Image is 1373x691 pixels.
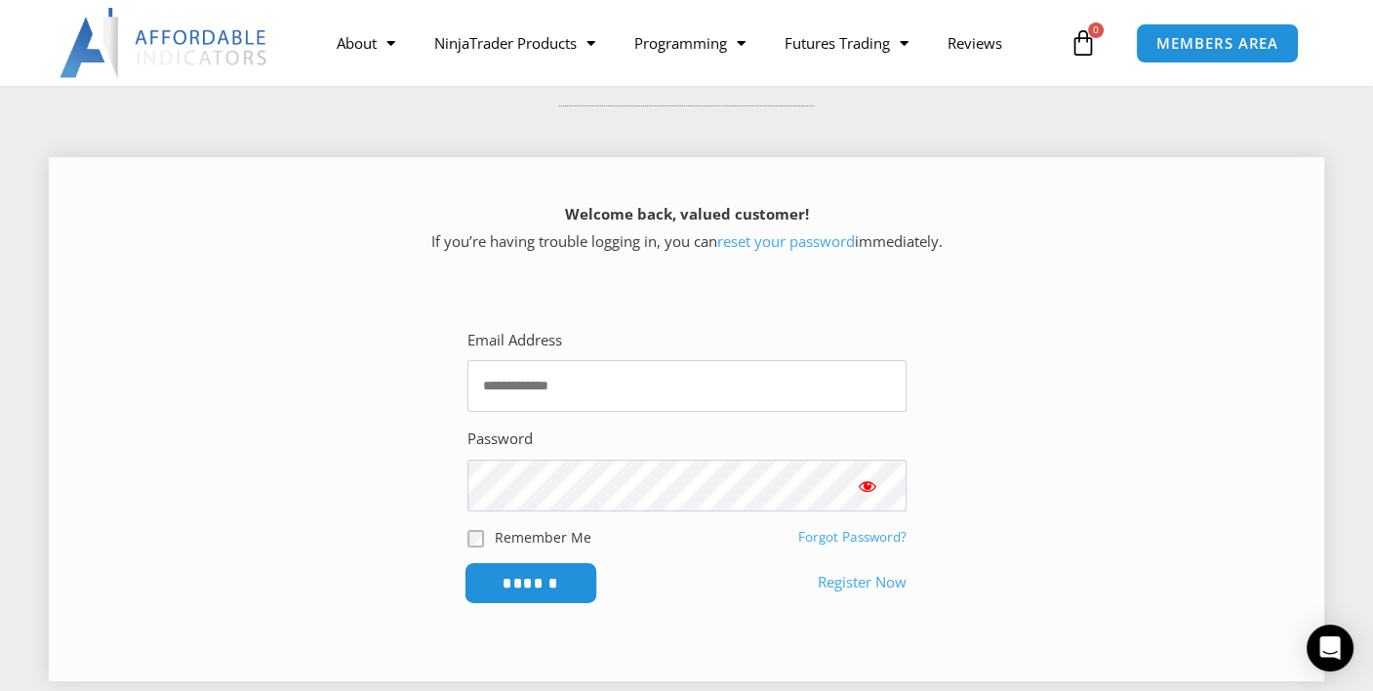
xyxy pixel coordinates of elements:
a: Programming [615,20,765,65]
span: MEMBERS AREA [1156,36,1278,51]
img: LogoAI | Affordable Indicators – NinjaTrader [60,8,269,78]
a: Futures Trading [765,20,928,65]
a: Reviews [928,20,1022,65]
label: Email Address [467,327,562,354]
a: 0 [1040,15,1126,71]
label: Password [467,426,533,453]
a: Register Now [818,569,907,596]
nav: Menu [317,20,1064,65]
a: Forgot Password? [798,528,907,546]
p: If you’re having trouble logging in, you can immediately. [83,201,1290,256]
span: 0 [1088,22,1104,38]
a: reset your password [717,231,855,251]
div: Open Intercom Messenger [1307,625,1353,671]
a: About [317,20,415,65]
a: MEMBERS AREA [1136,23,1299,63]
label: Remember Me [494,527,590,548]
strong: Welcome back, valued customer! [565,204,809,224]
a: NinjaTrader Products [415,20,615,65]
button: Show password [828,460,907,510]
